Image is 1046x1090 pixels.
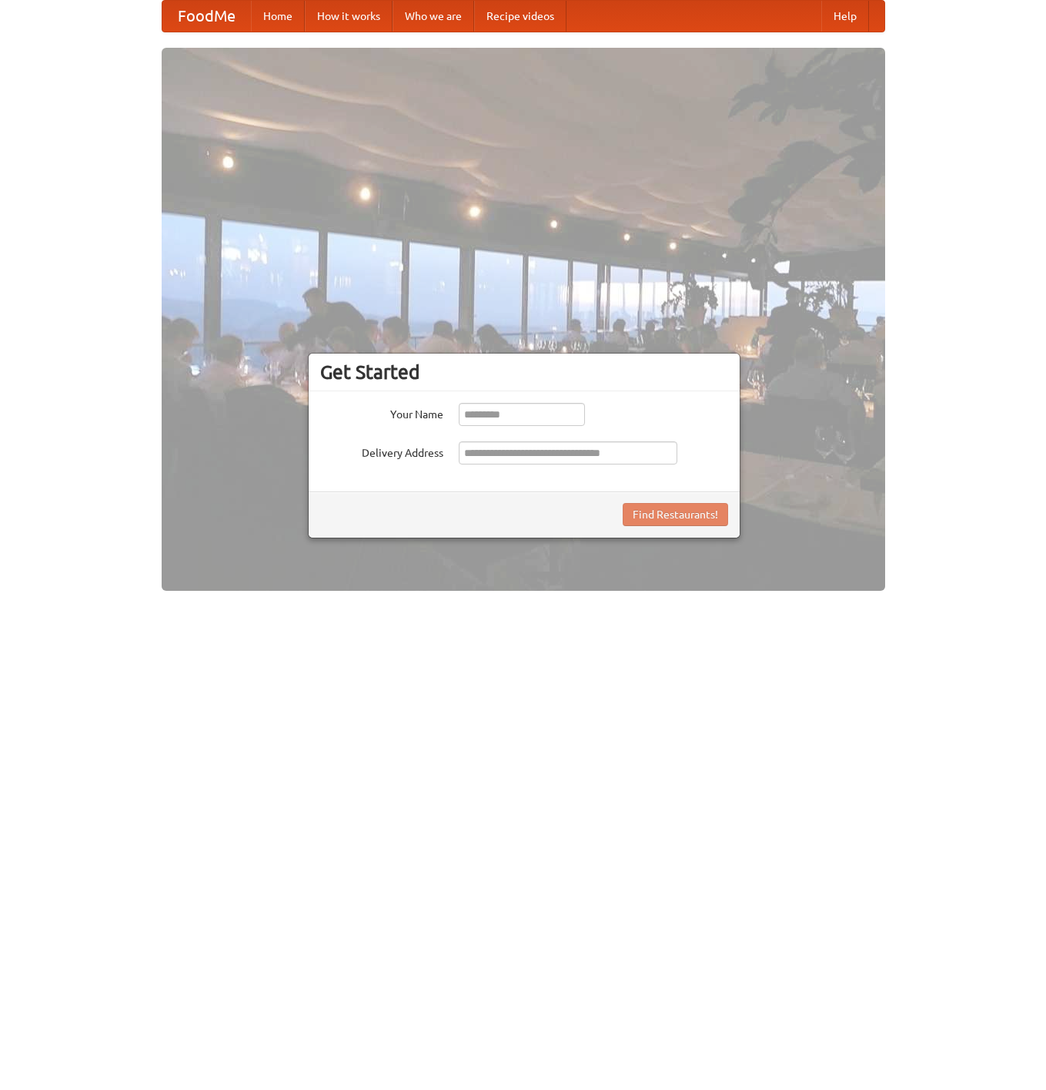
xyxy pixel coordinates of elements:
[162,1,251,32] a: FoodMe
[623,503,728,526] button: Find Restaurants!
[320,361,728,384] h3: Get Started
[821,1,869,32] a: Help
[251,1,305,32] a: Home
[320,403,443,422] label: Your Name
[393,1,474,32] a: Who we are
[305,1,393,32] a: How it works
[320,441,443,461] label: Delivery Address
[474,1,566,32] a: Recipe videos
